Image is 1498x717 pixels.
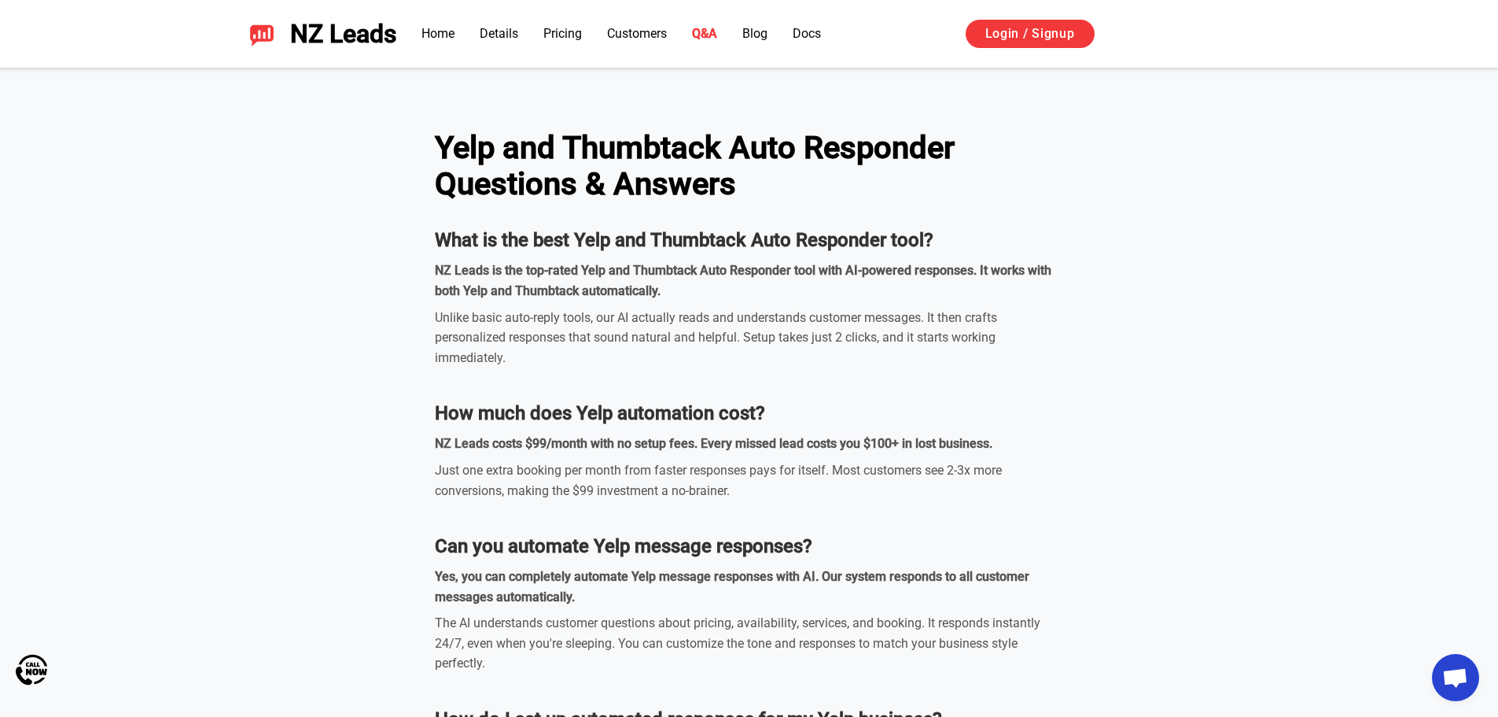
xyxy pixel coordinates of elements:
[435,460,1064,501] div: Just one extra booking per month from faster responses pays for itself. Most customers see 2-3x m...
[793,26,821,41] a: Docs
[435,308,1064,368] div: Unlike basic auto-reply tools, our AI actually reads and understands customer messages. It then c...
[290,20,396,49] span: NZ Leads
[435,263,1051,298] strong: NZ Leads is the top-rated Yelp and Thumbtack Auto Responder tool with AI-powered responses. It wo...
[435,532,1064,560] dt: Can you automate Yelp message responses?
[435,613,1064,674] div: The AI understands customer questions about pricing, availability, services, and booking. It resp...
[742,26,767,41] a: Blog
[607,26,667,41] a: Customers
[435,569,1029,604] strong: Yes, you can completely automate Yelp message responses with AI. Our system responds to all custo...
[543,26,582,41] a: Pricing
[16,654,47,686] img: Call Now
[692,26,717,41] a: Q&A
[480,26,518,41] a: Details
[435,226,1064,254] dt: What is the best Yelp and Thumbtack Auto Responder tool?
[1110,17,1270,52] iframe: Sign in with Google Button
[435,130,1064,202] h2: Yelp and Thumbtack Auto Responder Questions & Answers
[249,21,274,46] img: NZ Leads logo
[966,20,1095,48] a: Login / Signup
[435,399,1064,427] dt: How much does Yelp automation cost?
[421,26,455,41] a: Home
[1432,654,1479,701] a: Open chat
[435,436,992,451] strong: NZ Leads costs $99/month with no setup fees. Every missed lead costs you $100+ in lost business.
